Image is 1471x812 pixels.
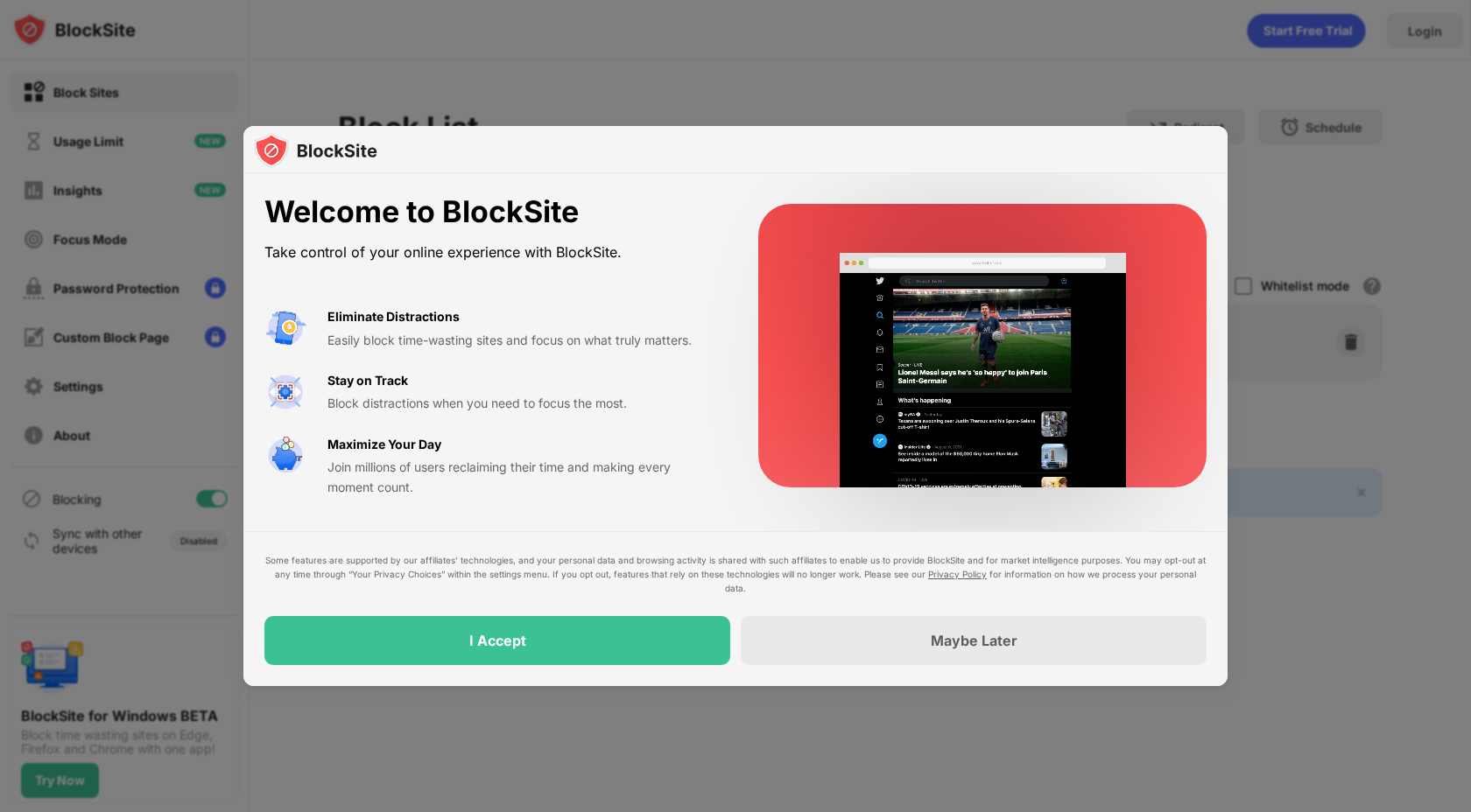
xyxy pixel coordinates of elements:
div: Eliminate Distractions [327,307,460,326]
div: Easily block time-wasting sites and focus on what truly matters. [327,331,716,350]
div: Stay on Track [327,371,408,390]
div: Some features are supported by our affiliates’ technologies, and your personal data and browsing ... [264,553,1207,595]
a: Privacy Policy [928,569,987,579]
div: Maximize Your Day [327,435,441,454]
img: value-safe-time.svg [264,435,306,477]
img: value-focus.svg [264,371,306,413]
div: Take control of your online experience with BlockSite. [264,240,716,265]
div: Block distractions when you need to focus the most. [327,394,716,413]
img: logo-blocksite.svg [254,133,377,168]
div: Maybe Later [931,632,1017,649]
img: value-avoid-distractions.svg [264,307,306,349]
div: Join millions of users reclaiming their time and making every moment count. [327,458,716,497]
div: Welcome to BlockSite [264,194,716,230]
div: I Accept [469,632,526,649]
